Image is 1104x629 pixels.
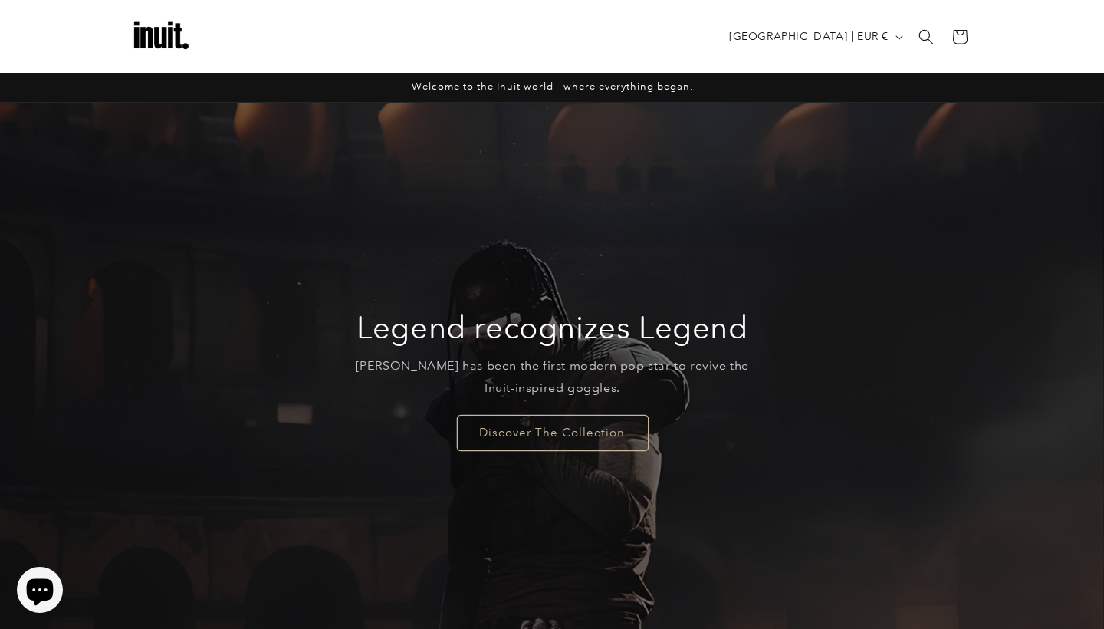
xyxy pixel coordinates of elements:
[130,73,974,102] div: Announcement
[130,6,192,68] img: Inuit Logo
[729,28,889,44] span: [GEOGRAPHIC_DATA] | EUR €
[12,567,67,617] inbox-online-store-chat: Shopify online store chat
[356,308,747,347] h2: Legend recognizes Legend
[343,355,761,400] p: [PERSON_NAME] has been the first modern pop star to revive the Inuit-inspired goggles.
[909,20,943,54] summary: Search
[720,22,909,51] button: [GEOGRAPHIC_DATA] | EUR €
[456,414,648,450] a: Discover The Collection
[412,81,693,92] span: Welcome to the Inuit world - where everything began.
